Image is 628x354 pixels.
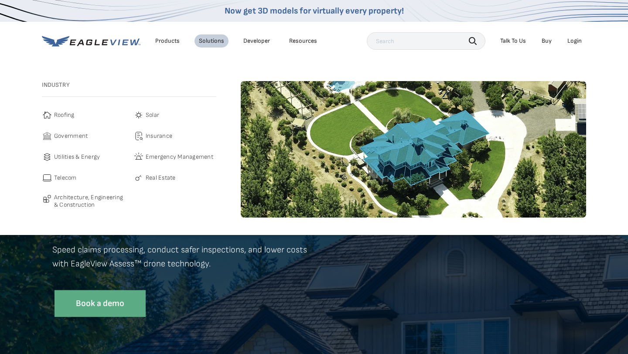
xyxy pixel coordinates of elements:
div: Login [567,37,582,45]
a: Utilities & Energy [42,152,125,162]
input: Search [367,32,485,50]
a: Real Estate [133,173,216,183]
a: Now get 3D models for virtually every property! [225,6,404,16]
h3: Industry [42,81,216,89]
img: government-icon.svg [42,131,52,141]
span: Utilities & Energy [54,152,100,162]
img: emergency-icon.svg [133,152,144,162]
a: Emergency Management [133,152,216,162]
span: Emergency Management [146,152,213,162]
img: utilities-icon.svg [42,152,52,162]
img: real-estate-icon.svg [133,173,144,183]
span: Government [54,131,88,141]
a: Buy [542,37,552,45]
a: Solar [133,110,216,120]
span: Real Estate [146,173,176,183]
img: architecture-icon.svg [42,194,52,204]
span: Insurance [146,131,172,141]
img: solar-icon.svg [133,110,144,120]
span: Telecom [54,173,77,183]
img: roofing-icon.svg [42,110,52,120]
p: Speed claims processing, conduct safer inspections, and lower costs with EagleView Assess™ drone ... [52,243,576,284]
a: Insurance [133,131,216,141]
span: Solar [146,110,159,120]
span: Roofing [54,110,75,120]
a: Telecom [42,173,125,183]
div: Solutions [199,37,224,45]
div: Products [155,37,180,45]
a: Book a demo [55,290,146,317]
div: Talk To Us [500,37,526,45]
img: telecom-icon.svg [42,173,52,183]
span: Architecture, Engineering & Construction [54,194,125,209]
img: insurance-icon.svg [133,131,144,141]
div: Resources [289,37,317,45]
a: Architecture, Engineering & Construction [42,194,125,209]
img: roofing-image-1.webp [241,81,586,218]
a: Roofing [42,110,125,120]
a: Developer [243,37,270,45]
a: Government [42,131,125,141]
